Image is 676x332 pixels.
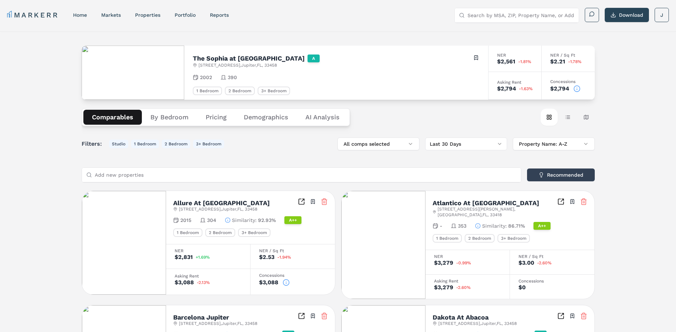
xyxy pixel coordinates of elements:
[458,222,466,229] span: 353
[550,79,586,84] div: Concessions
[259,254,274,260] div: $2.53
[497,234,530,243] div: 3+ Bedroom
[205,228,235,237] div: 2 Bedroom
[297,110,348,125] button: AI Analysis
[518,260,534,266] div: $3.00
[433,234,462,243] div: 1 Bedroom
[497,59,515,64] div: $2,561
[179,206,257,212] span: [STREET_ADDRESS] , Jupiter , FL , 33458
[175,249,242,253] div: NER
[465,234,495,243] div: 2 Bedroom
[83,110,142,125] button: Comparables
[456,285,471,290] span: -2.60%
[175,254,193,260] div: $2,831
[175,12,196,18] a: Portfolio
[605,8,649,22] button: Download
[198,62,277,68] span: [STREET_ADDRESS] , Jupiter , FL , 33458
[173,314,229,321] h2: Barcelona Jupiter
[259,280,278,285] div: $3,088
[518,254,586,259] div: NER / Sq Ft
[518,285,526,290] div: $0
[660,11,663,19] span: J
[196,255,210,259] span: +1.69%
[497,80,533,84] div: Asking Rent
[7,10,59,20] a: MARKERR
[210,12,229,18] a: reports
[456,261,471,265] span: -0.99%
[550,86,569,92] div: $2,794
[527,168,595,181] button: Recommended
[440,222,442,229] span: -
[497,53,533,57] div: NER
[173,200,270,206] h2: Allure At [GEOGRAPHIC_DATA]
[497,86,516,92] div: $2,794
[298,198,305,205] a: Inspect Comparables
[518,279,586,283] div: Concessions
[142,110,197,125] button: By Bedroom
[568,59,582,64] span: -1.78%
[438,321,517,326] span: [STREET_ADDRESS] , Jupiter , FL , 33458
[259,249,326,253] div: NER / Sq Ft
[258,217,276,224] span: 92.93%
[337,138,419,150] button: All comps selected
[109,140,128,148] button: Studio
[173,228,202,237] div: 1 Bedroom
[193,140,224,148] button: 3+ Bedroom
[438,206,557,218] span: [STREET_ADDRESS][PERSON_NAME] , [GEOGRAPHIC_DATA] , FL , 33418
[513,138,595,150] button: Property Name: A-Z
[537,261,552,265] span: -2.60%
[193,55,305,62] h2: The Sophia at [GEOGRAPHIC_DATA]
[284,216,301,224] div: A++
[180,217,191,224] span: 2015
[179,321,257,326] span: [STREET_ADDRESS] , Jupiter , FL , 33458
[200,74,212,81] span: 2002
[550,59,565,64] div: $2.21
[225,87,255,95] div: 2 Bedroom
[101,12,121,18] a: markets
[533,222,551,230] div: A++
[207,217,216,224] span: 304
[482,222,507,229] span: Similarity :
[82,140,106,148] span: Filters:
[228,74,237,81] span: 390
[258,87,290,95] div: 3+ Bedroom
[434,279,501,283] div: Asking Rent
[197,280,210,285] span: -2.13%
[175,280,194,285] div: $3,088
[434,260,453,266] div: $3,279
[232,217,257,224] span: Similarity :
[468,8,574,22] input: Search by MSA, ZIP, Property Name, or Address
[508,222,525,229] span: 86.71%
[308,55,320,62] div: A
[433,200,539,206] h2: Atlantico At [GEOGRAPHIC_DATA]
[235,110,297,125] button: Demographics
[557,198,564,205] a: Inspect Comparables
[519,87,533,91] span: -1.63%
[162,140,190,148] button: 2 Bedroom
[131,140,159,148] button: 1 Bedroom
[433,314,489,321] h2: Dakota At Abacoa
[175,274,242,278] div: Asking Rent
[277,255,291,259] span: -1.94%
[259,273,326,277] div: Concessions
[434,254,501,259] div: NER
[550,53,586,57] div: NER / Sq Ft
[655,8,669,22] button: J
[298,312,305,320] a: Inspect Comparables
[73,12,87,18] a: home
[238,228,270,237] div: 3+ Bedroom
[518,59,531,64] span: -1.81%
[434,285,453,290] div: $3,279
[135,12,160,18] a: properties
[193,87,222,95] div: 1 Bedroom
[197,110,235,125] button: Pricing
[557,312,564,320] a: Inspect Comparables
[95,168,517,182] input: Add new properties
